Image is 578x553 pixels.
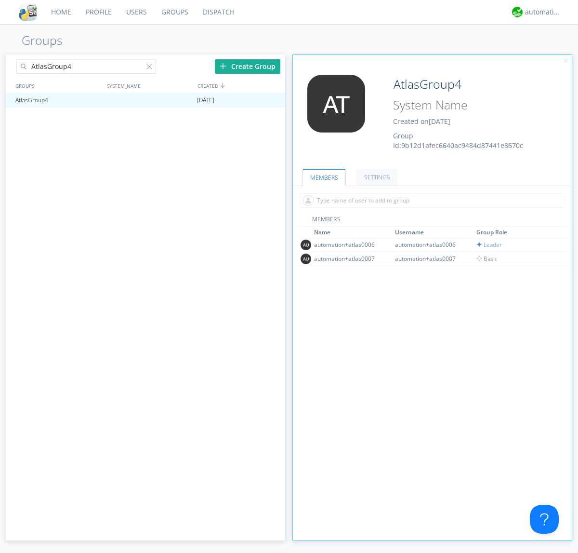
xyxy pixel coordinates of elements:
[13,79,102,93] div: GROUPS
[512,7,523,17] img: d2d01cd9b4174d08988066c6d424eccd
[13,93,103,108] div: AtlasGroup4
[16,59,156,74] input: Search groups
[195,79,286,93] div: CREATED
[530,505,559,534] iframe: Toggle Customer Support
[314,255,386,263] div: automation+atlas0007
[300,193,565,208] input: Type name of user to add to group
[390,75,545,94] input: Group Name
[314,241,386,249] div: automation+atlas0006
[429,117,450,126] span: [DATE]
[313,227,394,238] th: Toggle SortBy
[390,96,545,114] input: System Name
[475,227,556,238] th: Toggle SortBy
[298,215,567,227] div: MEMBERS
[393,117,450,126] span: Created on
[301,254,311,264] img: 373638.png
[6,93,285,108] a: AtlasGroup4[DATE]
[563,57,569,64] img: cancel.svg
[525,7,561,17] div: automation+atlas
[476,241,502,249] span: Leader
[395,255,467,263] div: automation+atlas0007
[19,3,37,21] img: cddb5a64eb264b2086981ab96f4c1ba7
[300,75,372,133] img: 373638.png
[393,131,523,150] span: Group Id: 9b12d1afec6640ac9484d87441e8670c
[302,169,346,186] a: MEMBERS
[395,241,467,249] div: automation+atlas0006
[394,227,475,238] th: Toggle SortBy
[220,63,226,69] img: plus.svg
[215,59,280,74] div: Create Group
[105,79,195,93] div: SYSTEM_NAME
[301,240,311,250] img: 373638.png
[197,93,214,108] span: [DATE]
[356,169,398,186] a: SETTINGS
[476,255,498,263] span: Basic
